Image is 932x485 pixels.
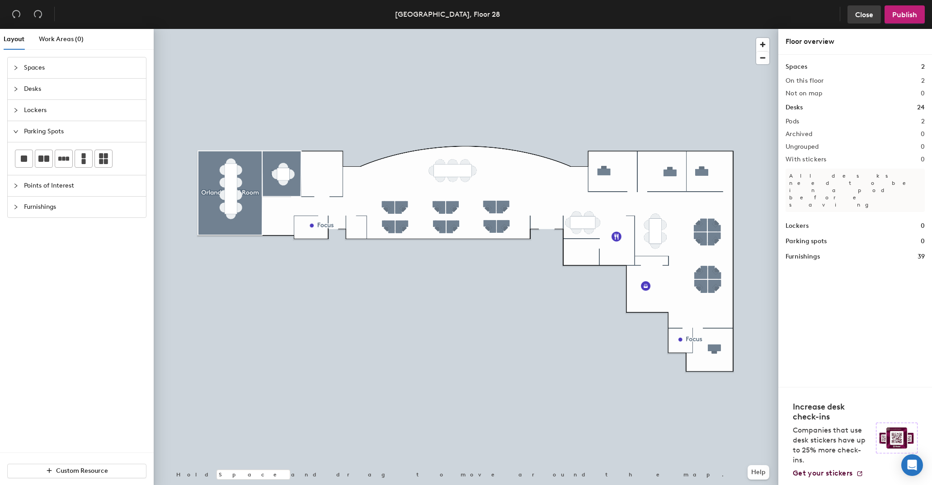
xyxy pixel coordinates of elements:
[7,5,25,24] button: Undo (⌘ + Z)
[24,175,141,196] span: Points of Interest
[786,90,822,97] h2: Not on map
[885,5,925,24] button: Publish
[876,423,918,453] img: Sticker logo
[24,79,141,99] span: Desks
[921,62,925,72] h1: 2
[12,9,21,19] span: undo
[24,197,141,217] span: Furnishings
[901,454,923,476] div: Open Intercom Messenger
[39,35,84,43] span: Work Areas (0)
[748,465,769,480] button: Help
[786,103,803,113] h1: Desks
[786,221,809,231] h1: Lockers
[921,156,925,163] h2: 0
[786,62,807,72] h1: Spaces
[793,425,871,465] p: Companies that use desk stickers have up to 25% more check-ins.
[786,118,799,125] h2: Pods
[786,143,819,151] h2: Ungrouped
[786,169,925,212] p: All desks need to be in a pod before saving
[917,103,925,113] h1: 24
[395,9,500,20] div: [GEOGRAPHIC_DATA], Floor 28
[56,467,108,475] span: Custom Resource
[921,236,925,246] h1: 0
[786,77,824,85] h2: On this floor
[4,35,24,43] span: Layout
[29,5,47,24] button: Redo (⌘ + ⇧ + Z)
[793,402,871,422] h4: Increase desk check-ins
[13,65,19,71] span: collapsed
[13,204,19,210] span: collapsed
[13,108,19,113] span: collapsed
[13,129,19,134] span: expanded
[24,121,141,142] span: Parking Spots
[892,10,917,19] span: Publish
[921,90,925,97] h2: 0
[921,143,925,151] h2: 0
[24,57,141,78] span: Spaces
[786,252,820,262] h1: Furnishings
[786,156,827,163] h2: With stickers
[921,221,925,231] h1: 0
[921,131,925,138] h2: 0
[921,118,925,125] h2: 2
[793,469,852,477] span: Get your stickers
[855,10,873,19] span: Close
[918,252,925,262] h1: 39
[793,469,863,478] a: Get your stickers
[13,86,19,92] span: collapsed
[786,236,827,246] h1: Parking spots
[13,183,19,188] span: collapsed
[786,131,812,138] h2: Archived
[847,5,881,24] button: Close
[786,36,925,47] div: Floor overview
[921,77,925,85] h2: 2
[24,100,141,121] span: Lockers
[7,464,146,478] button: Custom Resource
